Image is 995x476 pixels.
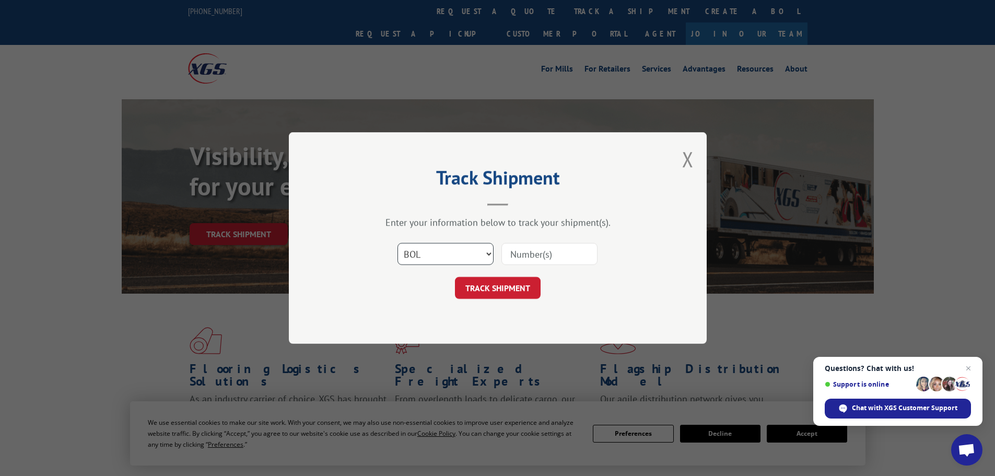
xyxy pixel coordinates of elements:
[951,434,982,466] div: Open chat
[501,243,598,265] input: Number(s)
[962,362,975,375] span: Close chat
[825,364,971,373] span: Questions? Chat with us!
[825,380,912,388] span: Support is online
[682,145,694,173] button: Close modal
[341,170,654,190] h2: Track Shipment
[341,216,654,228] div: Enter your information below to track your shipment(s).
[825,399,971,419] div: Chat with XGS Customer Support
[455,277,541,299] button: TRACK SHIPMENT
[852,403,957,413] span: Chat with XGS Customer Support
